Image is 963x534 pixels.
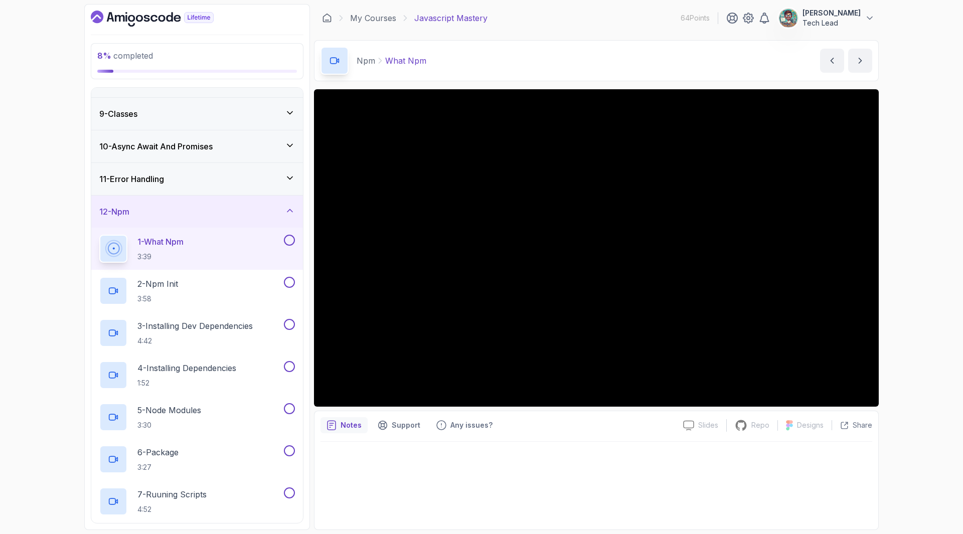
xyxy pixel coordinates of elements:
p: 3:30 [137,420,201,430]
button: 2-Npm Init3:58 [99,277,295,305]
p: Javascript Mastery [414,12,488,24]
p: Repo [751,420,769,430]
button: 1-What Npm3:39 [99,235,295,263]
p: 6 - Package [137,446,179,458]
p: 3:58 [137,294,178,304]
p: Slides [698,420,718,430]
span: completed [97,51,153,61]
p: 2 - Npm Init [137,278,178,290]
a: Dashboard [91,11,237,27]
p: 7 - Ruuning Scripts [137,488,207,500]
button: notes button [320,417,368,433]
p: 3:39 [137,252,184,262]
p: [PERSON_NAME] [802,8,861,18]
button: 5-Node Modules3:30 [99,403,295,431]
button: previous content [820,49,844,73]
a: Dashboard [322,13,332,23]
button: Support button [372,417,426,433]
button: user profile image[PERSON_NAME]Tech Lead [778,8,875,28]
button: 6-Package3:27 [99,445,295,473]
a: My Courses [350,12,396,24]
p: 5 - Node Modules [137,404,201,416]
button: 3-Installing Dev Dependencies4:42 [99,319,295,347]
button: 4-Installing Dependencies1:52 [99,361,295,389]
img: user profile image [779,9,798,28]
span: 8 % [97,51,111,61]
p: What Npm [385,55,426,67]
p: 1 - What Npm [137,236,184,248]
h3: 12 - Npm [99,206,129,218]
p: Designs [797,420,824,430]
p: 4:52 [137,504,207,514]
button: Share [832,420,872,430]
p: 4:42 [137,336,253,346]
p: 1:52 [137,378,236,388]
p: 3 - Installing Dev Dependencies [137,320,253,332]
iframe: 1 - What NPM [314,89,879,407]
button: 12-Npm [91,196,303,228]
button: 11-Error Handling [91,163,303,195]
button: Feedback button [430,417,499,433]
p: Support [392,420,420,430]
p: Share [853,420,872,430]
p: 3:27 [137,462,179,472]
p: 64 Points [681,13,710,23]
p: 4 - Installing Dependencies [137,362,236,374]
button: next content [848,49,872,73]
p: Npm [357,55,375,67]
h3: 9 - Classes [99,108,137,120]
p: Notes [341,420,362,430]
button: 7-Ruuning Scripts4:52 [99,487,295,515]
p: Tech Lead [802,18,861,28]
p: Any issues? [450,420,493,430]
h3: 11 - Error Handling [99,173,164,185]
h3: 10 - Async Await And Promises [99,140,213,152]
button: 10-Async Await And Promises [91,130,303,162]
button: 9-Classes [91,98,303,130]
